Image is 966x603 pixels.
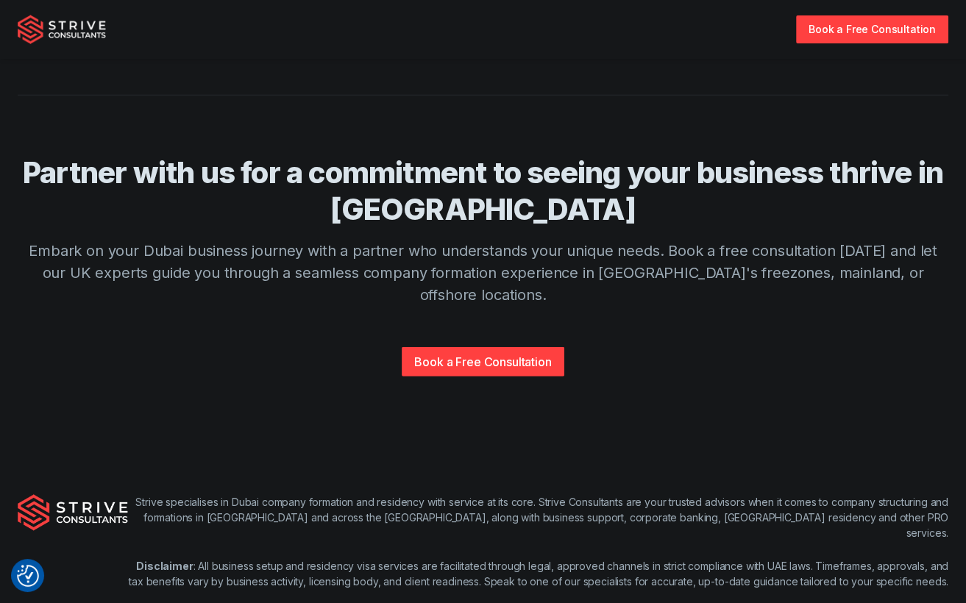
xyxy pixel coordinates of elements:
a: Book a Free Consultation [402,347,564,377]
h4: Partner with us for a commitment to seeing your business thrive in [GEOGRAPHIC_DATA] [18,154,948,228]
img: Strive Consultants [18,494,128,531]
p: Embark on your Dubai business journey with a partner who understands your unique needs. Book a fr... [18,240,948,306]
img: Revisit consent button [17,565,39,587]
a: Book a Free Consultation [796,15,948,43]
p: : All business setup and residency visa services are facilitated through legal, approved channels... [128,558,948,589]
button: Consent Preferences [17,565,39,587]
p: Strive specialises in Dubai company formation and residency with service at its core. Strive Cons... [128,494,948,540]
img: Strive Consultants [18,15,106,44]
strong: Disclaimer [136,560,193,572]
